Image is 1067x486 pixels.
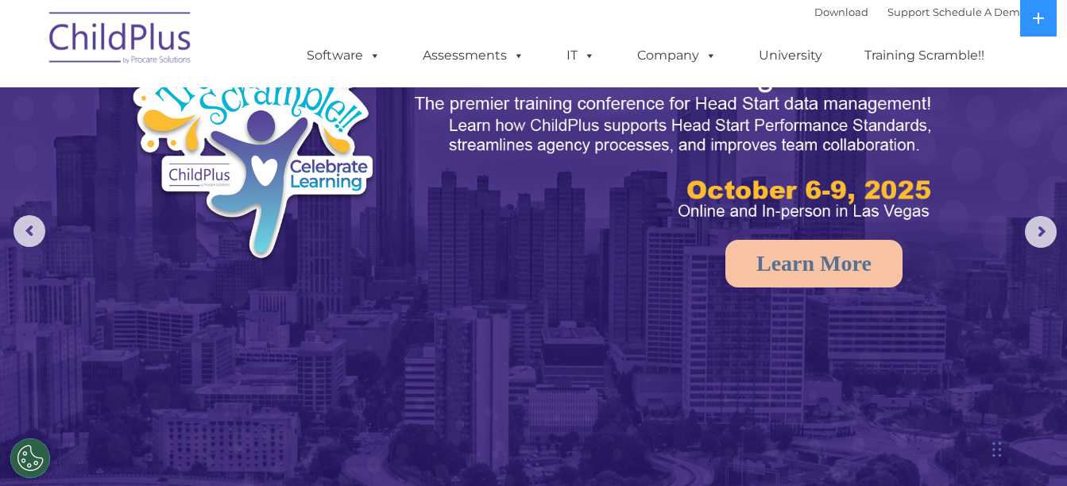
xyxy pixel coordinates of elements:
[10,438,50,478] button: Cookies Settings
[407,40,540,71] a: Assessments
[725,240,903,287] a: Learn More
[849,40,1000,71] a: Training Scramble!!
[41,1,200,80] img: ChildPlus by Procare Solutions
[621,40,733,71] a: Company
[992,426,1002,473] div: Drag
[887,6,930,18] a: Support
[933,6,1026,18] a: Schedule A Demo
[221,170,288,182] span: Phone number
[807,314,1067,486] iframe: Chat Widget
[814,6,1026,18] font: |
[221,105,269,117] span: Last name
[814,6,868,18] a: Download
[551,40,611,71] a: IT
[743,40,838,71] a: University
[291,40,396,71] a: Software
